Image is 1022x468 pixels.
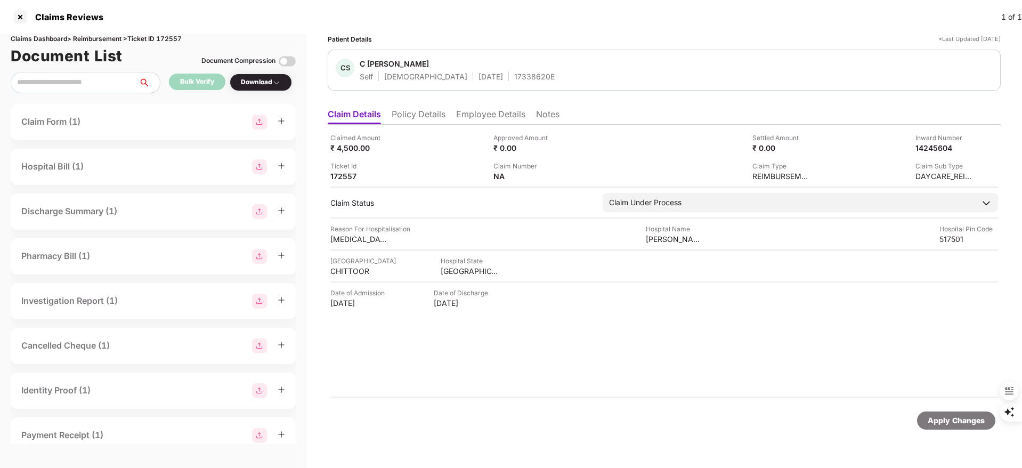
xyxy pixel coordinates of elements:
div: Patient Details [328,34,372,44]
span: plus [278,431,285,438]
img: svg+xml;base64,PHN2ZyBpZD0iR3JvdXBfMjg4MTMiIGRhdGEtbmFtZT0iR3JvdXAgMjg4MTMiIHhtbG5zPSJodHRwOi8vd3... [252,249,267,264]
div: Document Compression [201,56,275,66]
div: Claim Status [330,198,592,208]
div: Payment Receipt (1) [21,429,103,442]
div: CS [336,59,354,77]
div: Identity Proof (1) [21,384,91,397]
div: Claim Type [752,161,811,171]
div: 172557 [330,171,389,181]
li: Notes [536,109,559,124]
img: downArrowIcon [981,198,992,208]
div: 1 of 1 [1001,11,1022,23]
img: svg+xml;base64,PHN2ZyBpZD0iR3JvdXBfMjg4MTMiIGRhdGEtbmFtZT0iR3JvdXAgMjg4MTMiIHhtbG5zPSJodHRwOi8vd3... [252,294,267,309]
div: Inward Number [915,133,974,143]
div: C [PERSON_NAME] [360,59,429,69]
div: [GEOGRAPHIC_DATA] [330,256,396,266]
div: Discharge Summary (1) [21,205,117,218]
div: Download [241,77,281,87]
div: REIMBURSEMENT [752,171,811,181]
li: Claim Details [328,109,381,124]
div: Hospital State [441,256,499,266]
div: Claims Reviews [29,12,103,22]
span: plus [278,296,285,304]
span: plus [278,341,285,349]
div: Claim Form (1) [21,115,80,128]
div: 14245604 [915,143,974,153]
div: ₹ 0.00 [752,143,811,153]
img: svg+xml;base64,PHN2ZyBpZD0iRHJvcGRvd24tMzJ4MzIiIHhtbG5zPSJodHRwOi8vd3d3LnczLm9yZy8yMDAwL3N2ZyIgd2... [272,78,281,87]
div: Claims Dashboard > Reimbursement > Ticket ID 172557 [11,34,296,44]
div: [DATE] [330,298,389,308]
span: plus [278,386,285,393]
div: Reason For Hospitalisation [330,224,410,234]
img: svg+xml;base64,PHN2ZyBpZD0iR3JvdXBfMjg4MTMiIGRhdGEtbmFtZT0iR3JvdXAgMjg4MTMiIHhtbG5zPSJodHRwOi8vd3... [252,204,267,219]
div: 517501 [939,234,998,244]
div: Bulk Verify [180,77,214,87]
img: svg+xml;base64,PHN2ZyBpZD0iR3JvdXBfMjg4MTMiIGRhdGEtbmFtZT0iR3JvdXAgMjg4MTMiIHhtbG5zPSJodHRwOi8vd3... [252,338,267,353]
span: plus [278,252,285,259]
div: Approved Amount [493,133,552,143]
div: CHITTOOR [330,266,389,276]
div: Investigation Report (1) [21,294,118,308]
div: 17338620E [514,71,555,82]
div: *Last Updated [DATE] [938,34,1001,44]
div: [DEMOGRAPHIC_DATA] [384,71,467,82]
div: Date of Discharge [434,288,492,298]
div: Claimed Amount [330,133,389,143]
img: svg+xml;base64,PHN2ZyBpZD0iR3JvdXBfMjg4MTMiIGRhdGEtbmFtZT0iR3JvdXAgMjg4MTMiIHhtbG5zPSJodHRwOi8vd3... [252,159,267,174]
div: [DATE] [434,298,492,308]
span: plus [278,117,285,125]
div: Claim Sub Type [915,161,974,171]
div: Hospital Bill (1) [21,160,84,173]
div: Date of Admission [330,288,389,298]
div: ₹ 4,500.00 [330,143,389,153]
div: NA [493,171,552,181]
img: svg+xml;base64,PHN2ZyBpZD0iR3JvdXBfMjg4MTMiIGRhdGEtbmFtZT0iR3JvdXAgMjg4MTMiIHhtbG5zPSJodHRwOi8vd3... [252,383,267,398]
div: [GEOGRAPHIC_DATA] [441,266,499,276]
div: Ticket Id [330,161,389,171]
li: Employee Details [456,109,525,124]
div: DAYCARE_REIMBURSEMENT [915,171,974,181]
div: [DATE] [478,71,503,82]
div: Claim Under Process [609,197,682,208]
img: svg+xml;base64,PHN2ZyBpZD0iVG9nZ2xlLTMyeDMyIiB4bWxucz0iaHR0cDovL3d3dy53My5vcmcvMjAwMC9zdmciIHdpZH... [279,53,296,70]
div: Pharmacy Bill (1) [21,249,90,263]
div: [MEDICAL_DATA] Scan [330,234,389,244]
li: Policy Details [392,109,445,124]
div: Apply Changes [928,415,985,426]
h1: Document List [11,44,123,68]
span: search [138,78,160,87]
img: svg+xml;base64,PHN2ZyBpZD0iR3JvdXBfMjg4MTMiIGRhdGEtbmFtZT0iR3JvdXAgMjg4MTMiIHhtbG5zPSJodHRwOi8vd3... [252,115,267,130]
span: plus [278,207,285,214]
div: [PERSON_NAME] [646,234,704,244]
div: Hospital Name [646,224,704,234]
div: Cancelled Cheque (1) [21,339,110,352]
button: search [138,72,160,93]
div: Settled Amount [752,133,811,143]
span: plus [278,162,285,170]
div: ₹ 0.00 [493,143,552,153]
div: Self [360,71,373,82]
div: Claim Number [493,161,552,171]
img: svg+xml;base64,PHN2ZyBpZD0iR3JvdXBfMjg4MTMiIGRhdGEtbmFtZT0iR3JvdXAgMjg4MTMiIHhtbG5zPSJodHRwOi8vd3... [252,428,267,443]
div: Hospital Pin Code [939,224,998,234]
